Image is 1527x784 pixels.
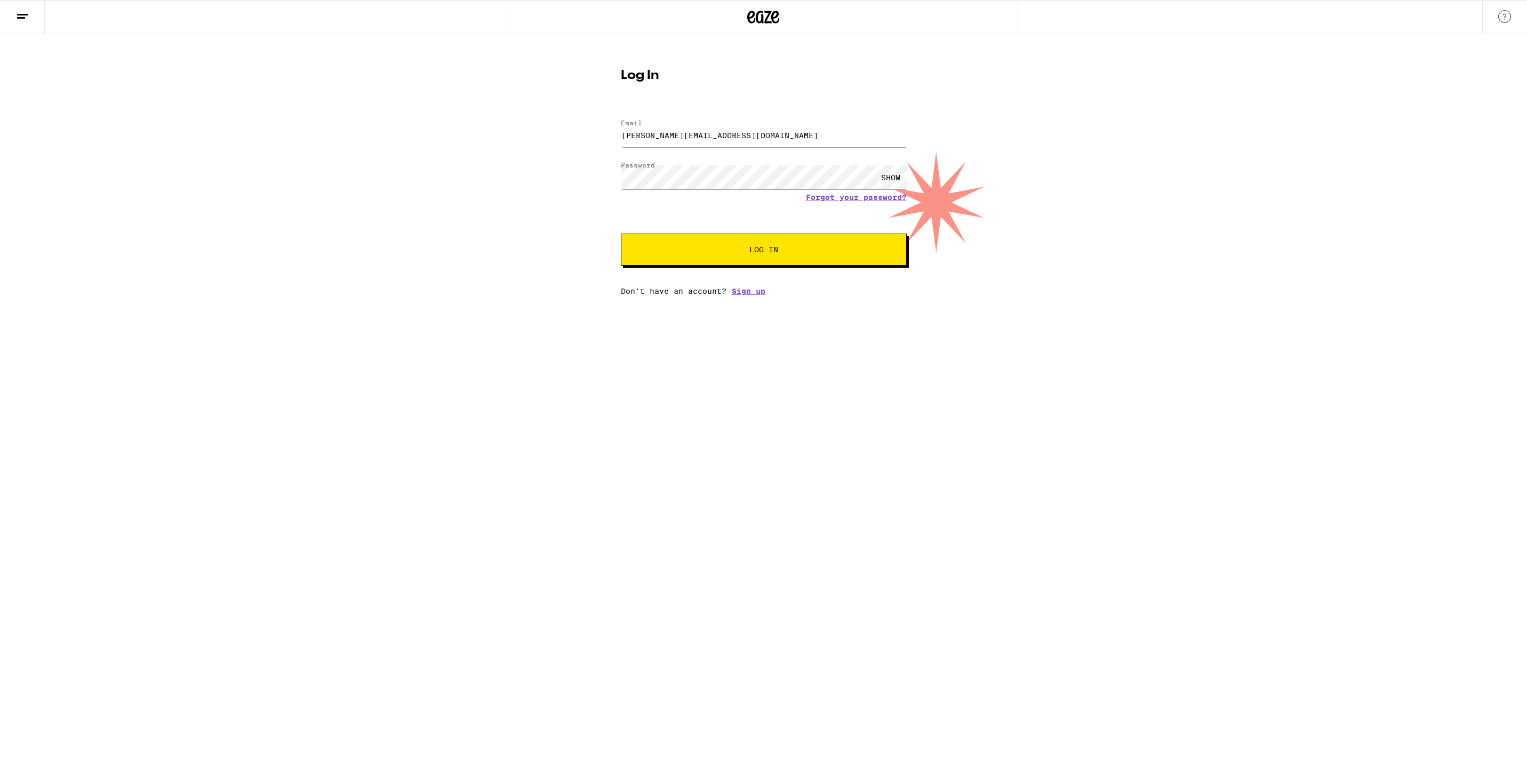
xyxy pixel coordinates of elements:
[621,234,907,266] button: Log In
[749,246,778,253] span: Log In
[806,193,907,202] a: Forgot your password?
[732,287,765,295] a: Sign up
[621,287,907,295] div: Don't have an account?
[621,162,655,169] label: Password
[621,119,642,126] label: Email
[875,165,907,189] div: SHOW
[621,123,907,147] input: Email
[621,69,907,82] h1: Log In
